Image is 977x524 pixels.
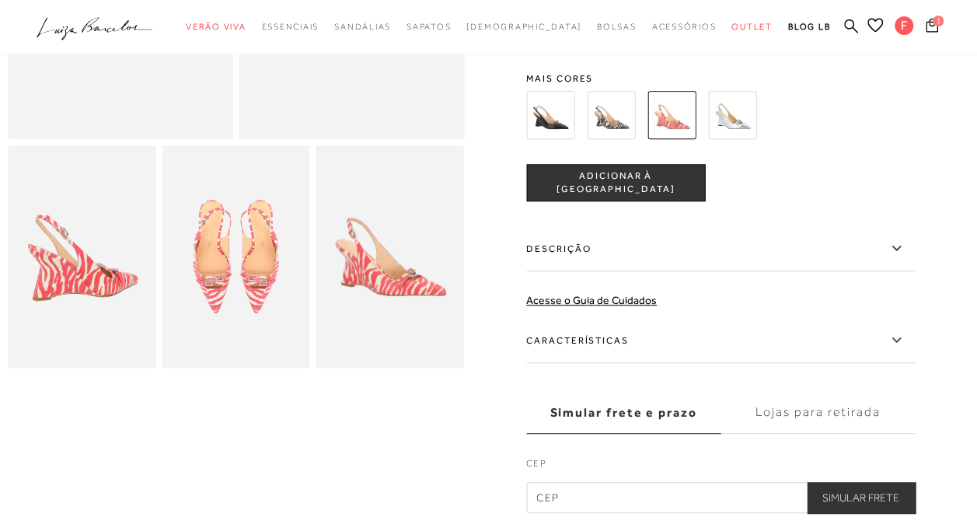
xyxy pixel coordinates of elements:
[262,12,319,41] a: noSubCategoriesText
[526,482,915,513] input: CEP
[527,169,704,197] span: ADICIONAR À [GEOGRAPHIC_DATA]
[526,318,915,363] label: Características
[597,22,637,31] span: Bolsas
[316,145,464,367] img: image
[526,392,721,434] label: Simular frete e prazo
[647,91,696,139] img: SCARPIN SLINGBACK ANABELA EM COURO ZEBRA VERMELHO COM FIVELA DE CRISTAIS
[162,145,309,367] img: image
[262,22,319,31] span: Essenciais
[186,22,246,31] span: Verão Viva
[597,12,637,41] a: noSubCategoriesText
[587,91,635,139] img: SCARPIN SLINGBACK ANABELA EM COURO ZEBRA PRETO COM FIVELA DE CRISTAIS
[526,74,915,83] span: Mais cores
[407,12,451,41] a: noSubCategoriesText
[652,22,717,31] span: Acessórios
[721,392,915,434] label: Lojas para retirada
[788,12,830,41] a: BLOG LB
[186,12,246,41] a: noSubCategoriesText
[8,145,155,367] img: image
[466,12,581,41] a: noSubCategoriesText
[526,164,705,201] button: ADICIONAR À [GEOGRAPHIC_DATA]
[933,16,944,26] span: 1
[407,22,451,31] span: Sapatos
[334,22,391,31] span: Sandálias
[652,12,717,41] a: noSubCategoriesText
[731,12,773,41] a: noSubCategoriesText
[895,16,913,35] span: F
[526,294,657,306] a: Acesse o Guia de Cuidados
[526,91,574,139] img: SCARPIN SLINGBACK ANABELA EM COURO PRETO COM FIVELA DE CRISTAIS
[466,22,581,31] span: [DEMOGRAPHIC_DATA]
[788,22,830,31] span: BLOG LB
[731,22,773,31] span: Outlet
[526,226,915,271] label: Descrição
[807,482,915,513] button: Simular Frete
[888,16,921,40] button: F
[708,91,756,139] img: SCARPIN SLINGBACK ANABELA EM METALIZADO PRATA COM FIVELA DE CRISTAIS
[921,17,943,38] button: 1
[526,456,915,478] label: CEP
[334,12,391,41] a: noSubCategoriesText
